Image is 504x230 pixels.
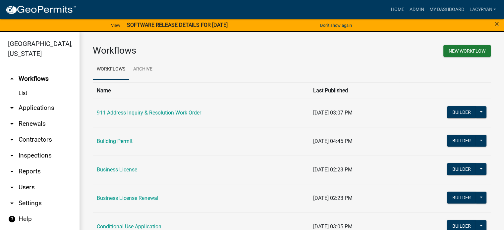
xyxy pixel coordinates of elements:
[317,20,355,31] button: Don't show again
[447,135,476,147] button: Builder
[407,3,426,16] a: Admin
[8,152,16,160] i: arrow_drop_down
[97,138,133,144] a: Building Permit
[447,106,476,118] button: Builder
[313,110,353,116] span: [DATE] 03:07 PM
[313,195,353,201] span: [DATE] 02:23 PM
[8,167,16,175] i: arrow_drop_down
[8,183,16,191] i: arrow_drop_down
[8,215,16,223] i: help
[97,223,161,230] a: Conditional Use Application
[495,20,499,28] button: Close
[447,163,476,175] button: Builder
[8,136,16,144] i: arrow_drop_down
[127,22,228,28] strong: SOFTWARE RELEASE DETAILS FOR [DATE]
[313,223,353,230] span: [DATE] 03:05 PM
[309,82,399,99] th: Last Published
[467,3,499,16] a: lacyryan
[495,19,499,28] span: ×
[8,199,16,207] i: arrow_drop_down
[8,104,16,112] i: arrow_drop_down
[8,75,16,83] i: arrow_drop_up
[443,45,491,57] button: New Workflow
[129,59,156,80] a: Archive
[97,166,137,173] a: Business License
[97,110,201,116] a: 911 Address Inquiry & Resolution Work Order
[426,3,467,16] a: My Dashboard
[93,59,129,80] a: Workflows
[93,45,287,56] h3: Workflows
[313,138,353,144] span: [DATE] 04:45 PM
[447,192,476,204] button: Builder
[93,82,309,99] th: Name
[388,3,407,16] a: Home
[97,195,158,201] a: Business License Renewal
[108,20,123,31] a: View
[313,166,353,173] span: [DATE] 02:23 PM
[8,120,16,128] i: arrow_drop_down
